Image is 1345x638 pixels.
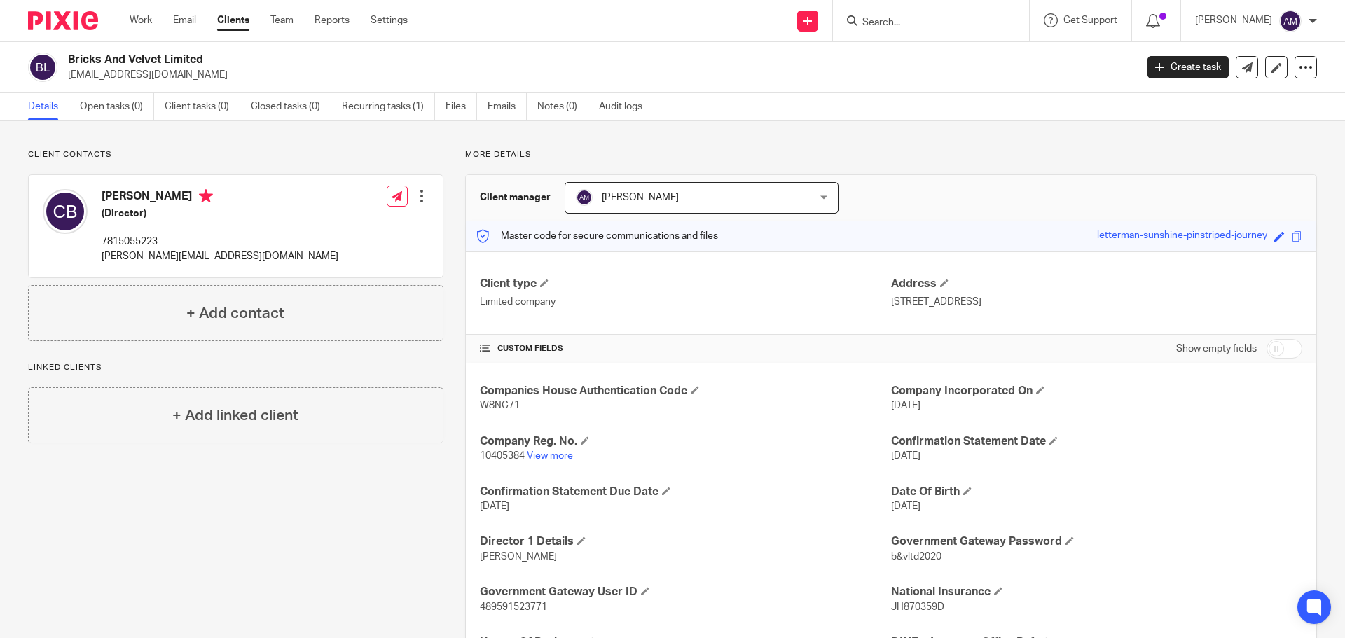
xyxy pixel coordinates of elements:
h4: Government Gateway Password [891,534,1302,549]
a: Clients [217,13,249,27]
span: 489591523771 [480,602,547,612]
a: Details [28,93,69,120]
a: Reports [315,13,350,27]
span: [DATE] [891,451,920,461]
span: 10405384 [480,451,525,461]
span: [PERSON_NAME] [602,193,679,202]
img: svg%3E [576,189,593,206]
h4: Address [891,277,1302,291]
span: W8NC71 [480,401,520,410]
a: Audit logs [599,93,653,120]
h4: Client type [480,277,891,291]
p: Limited company [480,295,891,309]
span: Get Support [1063,15,1117,25]
h4: National Insurance [891,585,1302,599]
p: Linked clients [28,362,443,373]
span: [DATE] [891,501,920,511]
p: More details [465,149,1317,160]
p: Client contacts [28,149,443,160]
h4: + Add linked client [172,405,298,427]
h4: Confirmation Statement Date [891,434,1302,449]
img: svg%3E [28,53,57,82]
label: Show empty fields [1176,342,1257,356]
h5: (Director) [102,207,338,221]
p: Master code for secure communications and files [476,229,718,243]
a: View more [527,451,573,461]
h2: Bricks And Velvet Limited [68,53,915,67]
span: [DATE] [480,501,509,511]
h4: Date Of Birth [891,485,1302,499]
h4: Director 1 Details [480,534,891,549]
span: [PERSON_NAME] [480,552,557,562]
h4: CUSTOM FIELDS [480,343,891,354]
img: svg%3E [1279,10,1302,32]
h4: + Add contact [186,303,284,324]
h4: [PERSON_NAME] [102,189,338,207]
a: Files [446,93,477,120]
h4: Company Reg. No. [480,434,891,449]
a: Work [130,13,152,27]
p: [STREET_ADDRESS] [891,295,1302,309]
h4: Government Gateway User ID [480,585,891,599]
p: [PERSON_NAME][EMAIL_ADDRESS][DOMAIN_NAME] [102,249,338,263]
a: Open tasks (0) [80,93,154,120]
a: Closed tasks (0) [251,93,331,120]
a: Notes (0) [537,93,588,120]
i: Primary [199,189,213,203]
h4: Company Incorporated On [891,384,1302,398]
p: [PERSON_NAME] [1195,13,1272,27]
a: Emails [488,93,527,120]
h4: Confirmation Statement Due Date [480,485,891,499]
a: Email [173,13,196,27]
p: [EMAIL_ADDRESS][DOMAIN_NAME] [68,68,1126,82]
a: Team [270,13,294,27]
img: svg%3E [43,189,88,234]
div: letterman-sunshine-pinstriped-journey [1097,228,1267,244]
input: Search [861,17,987,29]
h4: Companies House Authentication Code [480,384,891,398]
a: Recurring tasks (1) [342,93,435,120]
a: Create task [1147,56,1229,78]
span: [DATE] [891,401,920,410]
a: Settings [371,13,408,27]
span: b&vltd2020 [891,552,941,562]
span: JH870359D [891,602,944,612]
p: 7815055223 [102,235,338,249]
img: Pixie [28,11,98,30]
a: Client tasks (0) [165,93,240,120]
h3: Client manager [480,190,551,204]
